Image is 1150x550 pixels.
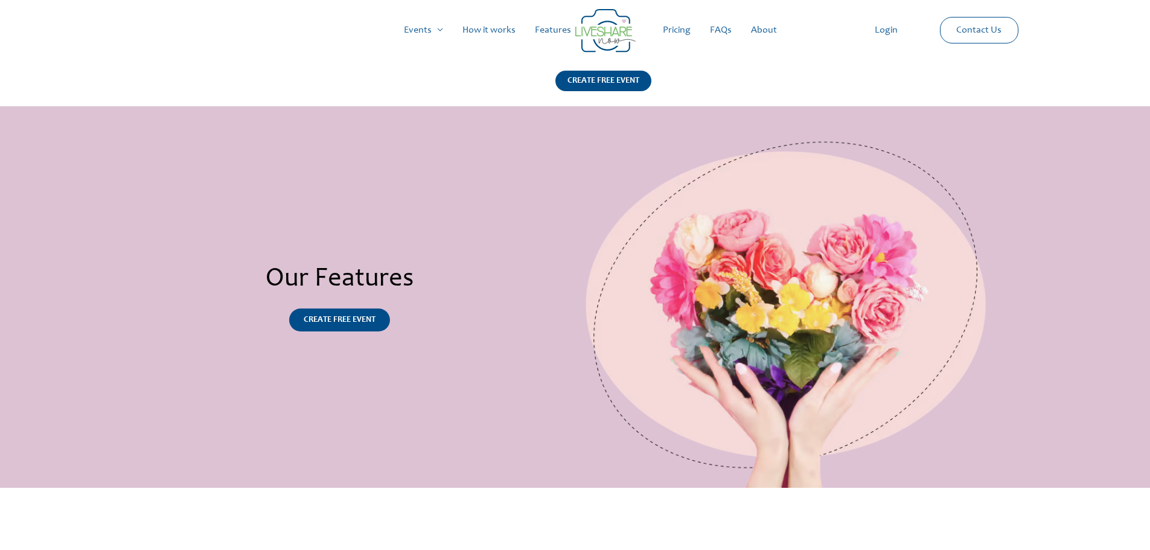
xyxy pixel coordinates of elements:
[304,316,375,324] span: CREATE FREE EVENT
[865,11,907,50] a: Login
[575,106,998,488] img: Group 13921 | Live Photo Slideshow for Events | Create Free Events Album for Any Occasion
[453,11,525,50] a: How it works
[525,11,581,50] a: Features
[947,18,1011,43] a: Contact Us
[21,11,1129,50] nav: Site Navigation
[653,11,700,50] a: Pricing
[555,71,651,106] a: CREATE FREE EVENT
[575,9,636,53] img: Group 14 | Live Photo Slideshow for Events | Create Free Events Album for Any Occasion
[394,11,453,50] a: Events
[555,71,651,91] div: CREATE FREE EVENT
[104,263,575,296] h2: Our Features
[289,309,390,331] a: CREATE FREE EVENT
[700,11,741,50] a: FAQs
[741,11,787,50] a: About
